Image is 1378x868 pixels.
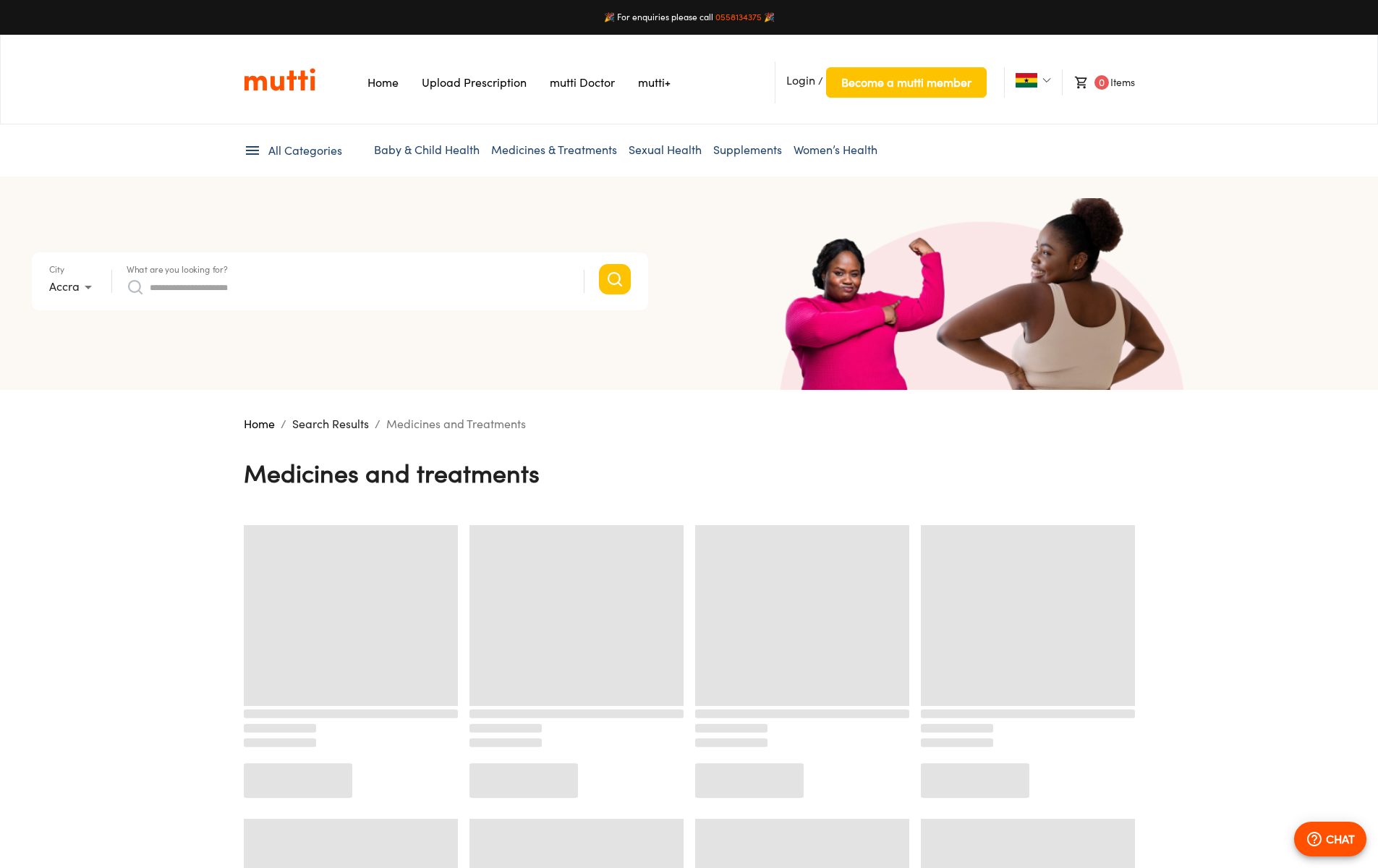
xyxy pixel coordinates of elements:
li: Items [1062,69,1134,95]
a: Navigates to Prescription Upload Page [422,75,527,90]
nav: breadcrumb [244,415,1135,433]
li: / [775,61,987,103]
div: Accra [49,276,97,299]
span: All Categories [268,142,342,159]
a: Sexual Health [629,142,702,157]
p: Search Results [292,415,369,433]
a: 0558134375 [715,12,762,22]
a: Home [244,417,275,431]
button: CHAT [1294,822,1366,856]
img: Dropdown [1042,76,1051,85]
button: Search [599,264,631,294]
li: / [375,415,380,433]
a: Link on the logo navigates to HomePage [244,67,315,92]
span: Become a mutti member [841,72,971,93]
button: Become a mutti member [826,67,987,98]
label: City [49,265,64,274]
a: Supplements [713,142,782,157]
a: Medicines & Treatments [491,142,617,157]
a: Navigates to mutti doctor website [550,75,615,90]
p: CHAT [1326,830,1355,848]
a: Navigates to mutti+ page [638,75,671,90]
span: Login [786,73,815,88]
label: What are you looking for? [127,265,228,274]
a: Baby & Child Health [374,142,480,157]
a: Women’s Health [794,142,877,157]
a: Navigates to Home Page [367,75,399,90]
img: Ghana [1016,73,1037,88]
span: 0 [1094,75,1109,90]
li: / [281,415,286,433]
img: Logo [244,67,315,92]
h4: Medicines and Treatments [244,458,540,488]
p: Medicines and Treatments [386,415,526,433]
